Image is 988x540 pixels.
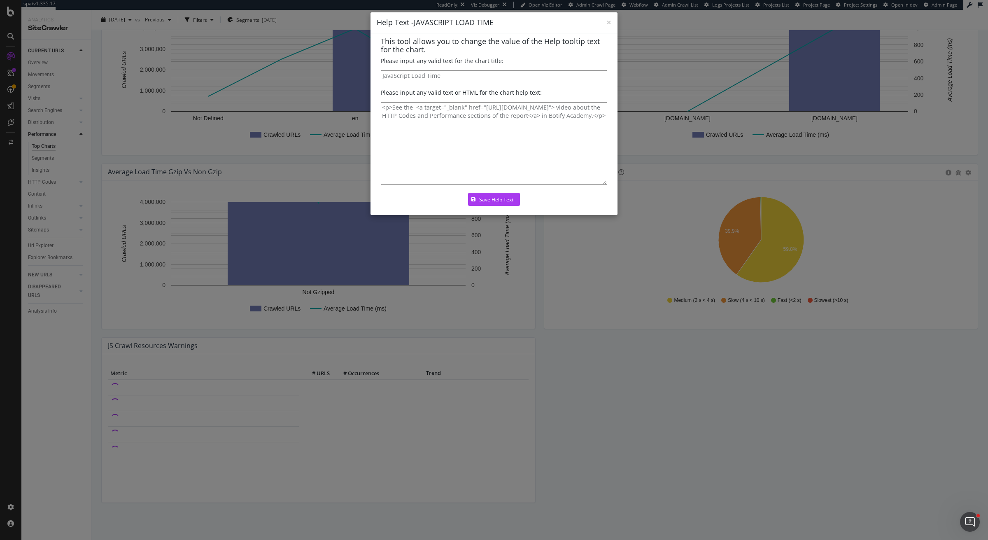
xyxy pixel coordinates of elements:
div: Save Help Text [479,196,513,203]
span: × [606,16,611,28]
h4: Help Text - [377,17,611,28]
textarea: <p>See the <a target="_blank" href="[URL][DOMAIN_NAME]"> video about the HTTP Codes and Performan... [381,102,607,185]
h5: Please input any valid text or HTML for the chart help text: [381,89,607,96]
iframe: Intercom live chat [960,512,980,532]
span: JAVASCRIPT LOAD TIME [414,17,494,27]
h5: Please input any valid text for the chart title: [381,58,607,64]
input: No title has been specified for this chart. [381,70,607,82]
h4: This tool allows you to change the value of the Help tooltip text for the chart. [381,37,607,54]
button: Save Help Text [468,193,520,206]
